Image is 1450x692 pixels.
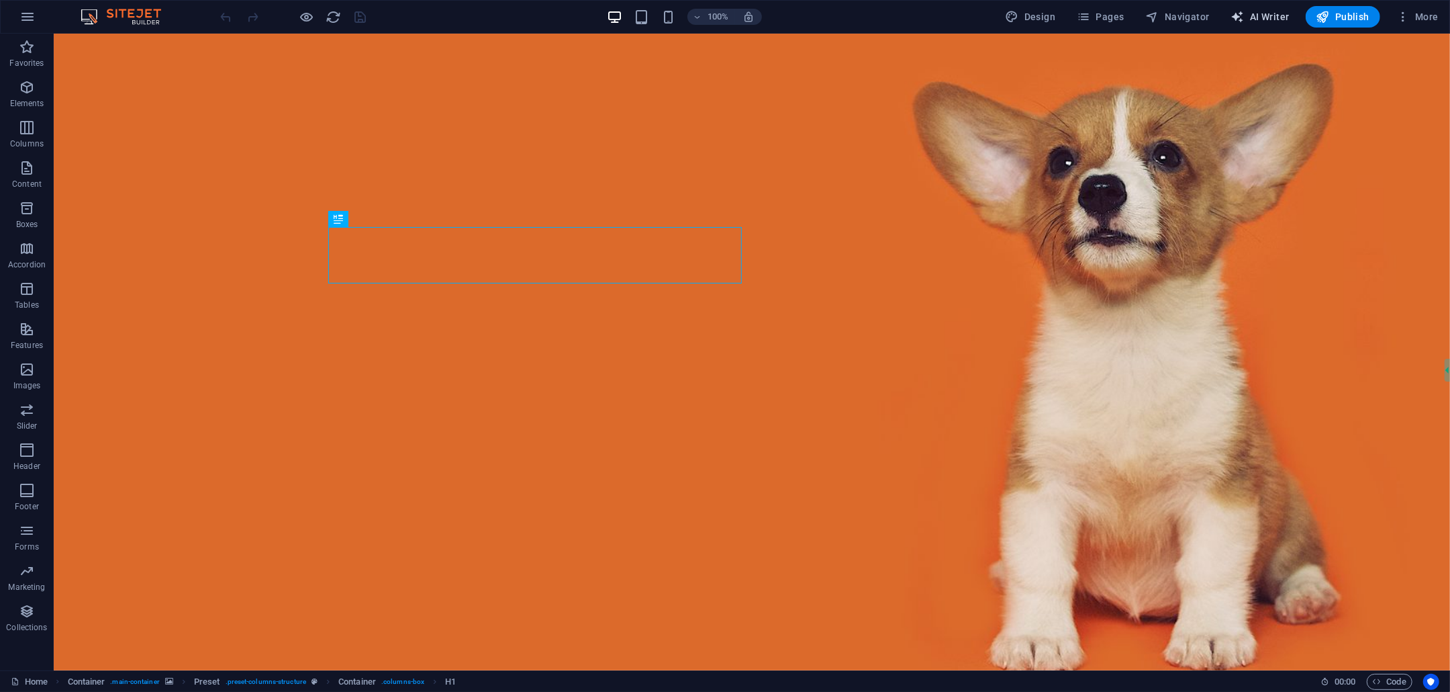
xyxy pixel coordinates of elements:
[1396,10,1439,24] span: More
[742,11,755,23] i: On resize automatically adjust zoom level to fit chosen device.
[11,340,43,351] p: Features
[16,219,38,230] p: Boxes
[13,461,40,472] p: Header
[338,674,376,690] span: Click to select. Double-click to edit
[15,300,39,310] p: Tables
[1373,674,1406,690] span: Code
[299,9,315,25] button: Click here to leave preview mode and continue editing
[1344,677,1346,687] span: :
[1141,6,1215,28] button: Navigator
[13,380,41,391] p: Images
[1071,6,1129,28] button: Pages
[687,9,735,25] button: 100%
[1231,10,1290,24] span: AI Writer
[8,259,46,270] p: Accordion
[1226,6,1295,28] button: AI Writer
[1367,674,1412,690] button: Code
[326,9,342,25] i: Reload page
[15,542,39,552] p: Forms
[1306,6,1380,28] button: Publish
[11,674,48,690] a: Click to cancel selection. Double-click to open Pages
[68,674,456,690] nav: breadcrumb
[311,678,318,685] i: This element is a customizable preset
[1006,10,1056,24] span: Design
[1077,10,1124,24] span: Pages
[445,674,456,690] span: Click to select. Double-click to edit
[77,9,178,25] img: Editor Logo
[1391,6,1444,28] button: More
[1335,674,1355,690] span: 00 00
[6,622,47,633] p: Collections
[17,421,38,431] p: Slider
[10,98,44,109] p: Elements
[8,582,45,593] p: Marketing
[68,674,105,690] span: Click to select. Double-click to edit
[1423,674,1439,690] button: Usercentrics
[12,179,42,189] p: Content
[1000,6,1061,28] div: Design (Ctrl+Alt+Y)
[1000,6,1061,28] button: Design
[1320,674,1356,690] h6: Session time
[110,674,159,690] span: . main-container
[15,501,39,512] p: Footer
[194,674,220,690] span: Click to select. Double-click to edit
[10,138,44,149] p: Columns
[226,674,306,690] span: . preset-columns-structure
[1316,10,1369,24] span: Publish
[708,9,729,25] h6: 100%
[165,678,173,685] i: This element contains a background
[381,674,424,690] span: . columns-box
[326,9,342,25] button: reload
[1146,10,1210,24] span: Navigator
[9,58,44,69] p: Favorites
